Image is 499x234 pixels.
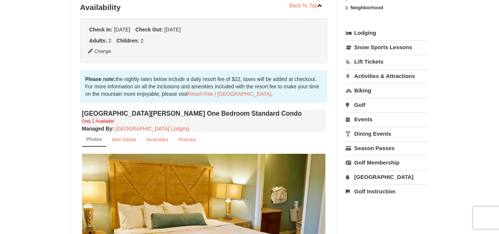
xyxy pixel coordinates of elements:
[346,98,428,112] a: Golf
[82,110,326,117] h4: [GEOGRAPHIC_DATA][PERSON_NAME] One Bedroom Standard Condo
[346,170,428,184] a: [GEOGRAPHIC_DATA]
[346,69,428,83] a: Activities & Attractions
[109,38,112,44] span: 2
[146,137,168,142] small: Amenities
[346,55,428,68] a: Lift Tickets
[188,91,271,97] a: Resort Fee | [GEOGRAPHIC_DATA]
[89,38,107,44] strong: Adults:
[112,137,136,142] small: Item Detail
[116,126,189,132] a: [GEOGRAPHIC_DATA] Lodging
[80,70,328,103] div: the nightly rates below include a daily resort fee of $22, taxes will be added at checkout. For m...
[346,141,428,155] a: Season Passes
[346,40,428,54] a: Snow Sports Lessons
[116,38,139,44] strong: Children:
[82,132,106,147] a: Photos
[135,27,163,33] strong: Check Out:
[178,137,196,142] small: Policies
[346,127,428,140] a: Dining Events
[114,27,130,33] span: [DATE]
[89,27,113,33] strong: Check In:
[82,126,112,132] span: Managed By
[141,38,144,44] span: 2
[346,84,428,97] a: Biking
[164,27,181,33] span: [DATE]
[82,119,115,124] small: Only 2 Available!
[346,112,428,126] a: Events
[107,132,141,147] a: Item Detail
[346,156,428,169] a: Golf Membership
[82,126,114,132] strong: :
[346,184,428,198] a: Golf Instruction
[351,5,383,10] strong: Neighborhood
[346,26,428,40] a: Lodging
[141,132,173,147] a: Amenities
[174,132,201,147] a: Policies
[85,76,116,82] strong: Please note:
[86,136,102,142] small: Photos
[88,47,112,55] button: Change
